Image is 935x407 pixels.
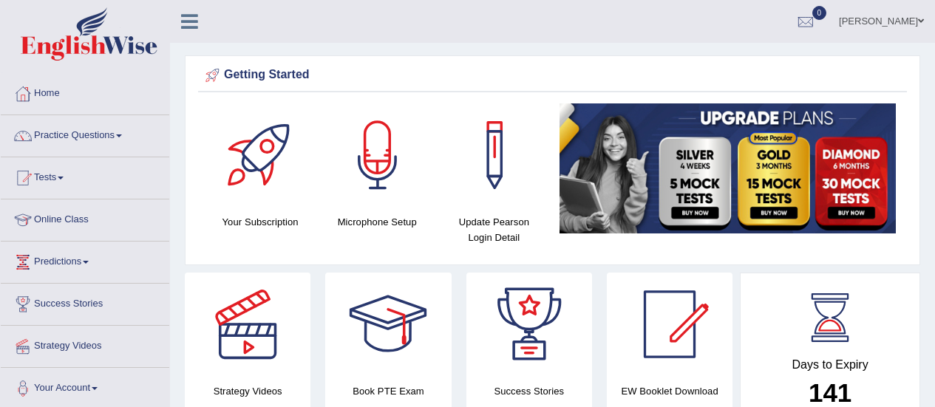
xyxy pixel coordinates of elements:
h4: Strategy Videos [185,383,310,399]
h4: Days to Expiry [757,358,903,372]
a: Success Stories [1,284,169,321]
a: Your Account [1,368,169,405]
a: Online Class [1,199,169,236]
h4: Success Stories [466,383,592,399]
img: small5.jpg [560,103,896,233]
div: Getting Started [202,64,903,86]
a: Home [1,73,169,110]
h4: EW Booklet Download [607,383,732,399]
b: 141 [809,378,851,407]
span: 0 [812,6,827,20]
a: Strategy Videos [1,326,169,363]
h4: Your Subscription [209,214,311,230]
a: Practice Questions [1,115,169,152]
h4: Microphone Setup [326,214,428,230]
a: Tests [1,157,169,194]
a: Predictions [1,242,169,278]
h4: Update Pearson Login Detail [443,214,545,245]
h4: Book PTE Exam [325,383,451,399]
